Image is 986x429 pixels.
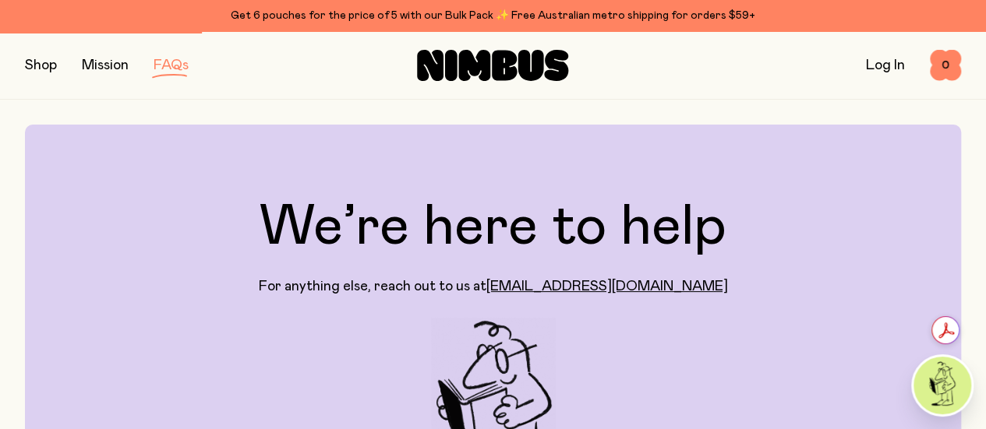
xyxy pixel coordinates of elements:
[260,199,726,255] h1: We’re here to help
[914,357,971,414] img: agent
[866,58,905,72] a: Log In
[259,277,728,296] p: For anything else, reach out to us at
[25,6,961,25] div: Get 6 pouches for the price of 5 with our Bulk Pack ✨ Free Australian metro shipping for orders $59+
[154,58,189,72] a: FAQs
[486,280,728,294] a: [EMAIL_ADDRESS][DOMAIN_NAME]
[82,58,129,72] a: Mission
[930,50,961,81] button: 0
